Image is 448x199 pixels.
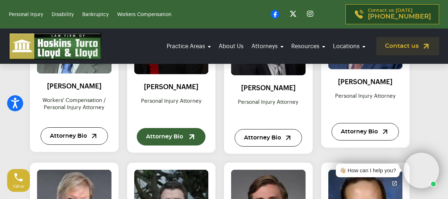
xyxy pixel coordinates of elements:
a: Practice Areas [165,36,213,56]
a: [PERSON_NAME] [144,83,198,90]
a: Open chat [387,176,402,191]
a: Attorney Bio [41,127,108,145]
a: Contact us [376,37,439,55]
a: [PERSON_NAME] [47,83,101,90]
a: Resources [289,36,327,56]
a: [PERSON_NAME] [241,85,296,91]
p: Personal Injury Attorney [231,99,306,120]
a: Attorney Bio [137,128,205,146]
a: Disability [52,12,74,17]
p: Personal Injury Attorney [134,98,209,119]
a: Bankruptcy [82,12,109,17]
a: About Us [217,36,246,56]
p: Personal Injury Attorney [328,93,403,114]
img: logo [9,33,101,60]
a: [PERSON_NAME] [338,78,392,85]
p: Workers' Compensation / Personal Injury Attorney [37,97,111,118]
div: 👋🏼 How can I help you? [339,167,396,175]
p: Contact us [DATE] [368,8,431,20]
a: Attorney Bio [235,129,302,147]
a: Workers Compensation [117,12,171,17]
span: [PHONE_NUMBER] [368,13,431,20]
a: Attorneys [249,36,286,56]
a: Locations [331,36,368,56]
a: Personal Injury [9,12,43,17]
a: Contact us [DATE][PHONE_NUMBER] [345,4,439,24]
a: Attorney Bio [332,123,399,141]
span: Call us [13,184,24,188]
